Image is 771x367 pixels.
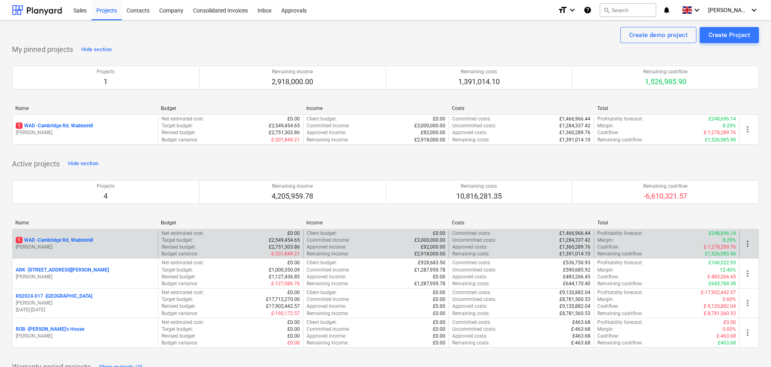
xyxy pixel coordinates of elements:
[597,326,614,333] p: Margin :
[97,77,114,87] p: 1
[452,326,496,333] p: Uncommitted costs :
[433,289,445,296] p: £0.00
[287,259,300,266] p: £0.00
[287,326,300,333] p: £0.00
[414,237,445,244] p: £3,000,000.00
[307,129,346,136] p: Approved income :
[563,274,590,280] p: £483,266.45
[307,296,350,303] p: Committed income :
[452,289,491,296] p: Committed costs :
[66,158,100,170] button: Hide section
[12,159,60,169] p: Active projects
[272,77,313,87] p: 2,918,000.00
[306,220,445,226] div: Income
[704,129,736,136] p: £-1,278,289.76
[597,259,643,266] p: Profitability forecast :
[271,310,300,317] p: £-190,172.57
[559,116,590,122] p: £1,466,966.44
[16,129,155,136] p: [PERSON_NAME]
[452,129,487,136] p: Approved costs :
[16,307,155,313] p: [DATE] - [DATE]
[16,267,109,274] p: ARK - [STREET_ADDRESS][PERSON_NAME]
[749,5,759,15] i: keyboard_arrow_down
[433,310,445,317] p: £0.00
[269,129,300,136] p: £2,751,303.86
[414,251,445,257] p: £2,918,000.00
[16,293,92,300] p: RS2024-017 - [GEOGRAPHIC_DATA]
[597,137,643,143] p: Remaining cashflow :
[287,230,300,237] p: £0.00
[161,106,300,111] div: Budget
[16,333,155,340] p: [PERSON_NAME]
[571,326,590,333] p: £-463.68
[597,333,619,340] p: Cashflow :
[272,191,313,201] p: 4,205,959.78
[307,122,350,129] p: Committed income :
[692,5,702,15] i: keyboard_arrow_down
[731,328,771,367] iframe: Chat Widget
[643,68,688,75] p: Remaining cashflow
[452,303,487,310] p: Approved costs :
[307,259,337,266] p: Client budget :
[306,106,445,111] div: Income
[705,251,736,257] p: £1,526,985.90
[572,333,590,340] p: £463.68
[559,237,590,244] p: £1,284,337.42
[162,251,198,257] p: Budget variance :
[559,296,590,303] p: £8,781,560.53
[709,116,736,122] p: £248,696.14
[603,7,610,13] span: search
[162,326,193,333] p: Target budget :
[307,244,346,251] p: Approved income :
[162,310,198,317] p: Budget variance :
[563,280,590,287] p: £644,170.40
[16,237,23,243] span: 1
[559,251,590,257] p: £1,391,014.10
[663,5,671,15] i: notifications
[162,303,196,310] p: Revised budget :
[559,303,590,310] p: £9,120,882.04
[16,293,155,313] div: RS2024-017 -[GEOGRAPHIC_DATA][PERSON_NAME][DATE]-[DATE]
[307,274,346,280] p: Approved income :
[643,77,688,87] p: 1,526,985.90
[307,251,349,257] p: Remaining income :
[81,45,112,54] div: Hide section
[162,280,198,287] p: Budget variance :
[269,122,300,129] p: £2,549,454.65
[597,296,614,303] p: Margin :
[717,333,736,340] p: £-463.68
[414,122,445,129] p: £3,000,000.00
[452,116,491,122] p: Committed costs :
[68,159,98,168] div: Hide section
[16,237,93,244] p: WAD - Cambridge Rd, Wadesmill
[452,340,490,346] p: Remaining costs :
[162,296,193,303] p: Target budget :
[452,137,490,143] p: Remaining costs :
[559,129,590,136] p: £1,360,289.76
[418,259,445,266] p: £928,683.50
[307,310,349,317] p: Remaining income :
[269,237,300,244] p: £2,549,454.65
[162,333,196,340] p: Revised budget :
[433,319,445,326] p: £0.00
[597,267,614,274] p: Margin :
[287,340,300,346] p: £0.00
[563,259,590,266] p: £536,750.93
[307,230,337,237] p: Client budget :
[597,274,619,280] p: Cashflow :
[307,289,337,296] p: Client budget :
[452,310,490,317] p: Remaining costs :
[421,244,445,251] p: £82,000.00
[643,191,688,201] p: -6,610,321.57
[452,333,487,340] p: Approved costs :
[597,106,736,111] div: Total
[597,230,643,237] p: Profitability forecast :
[162,340,198,346] p: Budget variance :
[452,251,490,257] p: Remaining costs :
[162,230,204,237] p: Net estimated cost :
[287,289,300,296] p: £0.00
[433,340,445,346] p: £0.00
[571,340,590,346] p: £-463.68
[597,303,619,310] p: Cashflow :
[16,122,155,136] div: 1WAD -Cambridge Rd, Wadesmill[PERSON_NAME]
